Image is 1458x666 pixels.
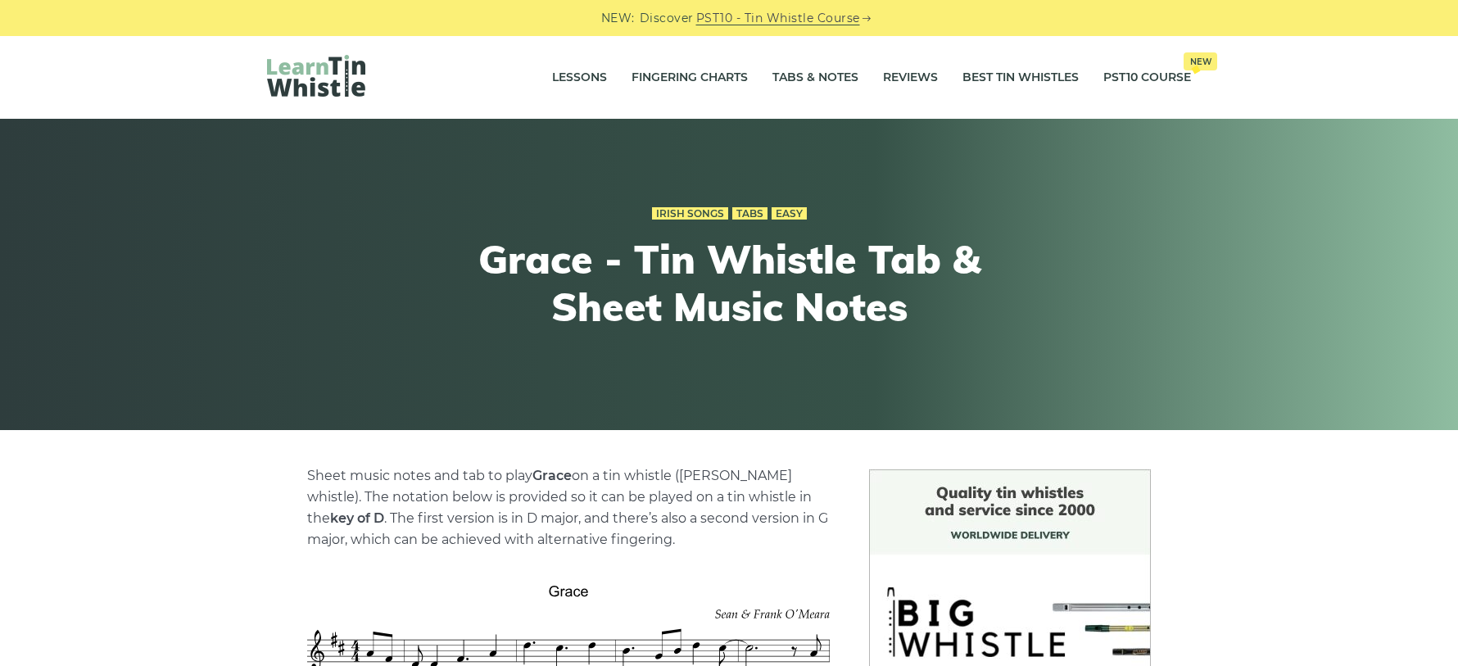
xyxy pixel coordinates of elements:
a: PST10 CourseNew [1103,57,1191,98]
strong: Grace [532,468,572,483]
a: Tabs & Notes [772,57,858,98]
a: Lessons [552,57,607,98]
a: Tabs [732,207,767,220]
a: Reviews [883,57,938,98]
span: New [1184,52,1217,70]
a: Easy [772,207,807,220]
strong: key of D [330,510,384,526]
p: Sheet music notes and tab to play on a tin whistle ([PERSON_NAME] whistle). The notation below is... [307,465,830,550]
a: Fingering Charts [632,57,748,98]
h1: Grace - Tin Whistle Tab & Sheet Music Notes [428,236,1030,330]
img: LearnTinWhistle.com [267,55,365,97]
a: Irish Songs [652,207,728,220]
a: Best Tin Whistles [962,57,1079,98]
